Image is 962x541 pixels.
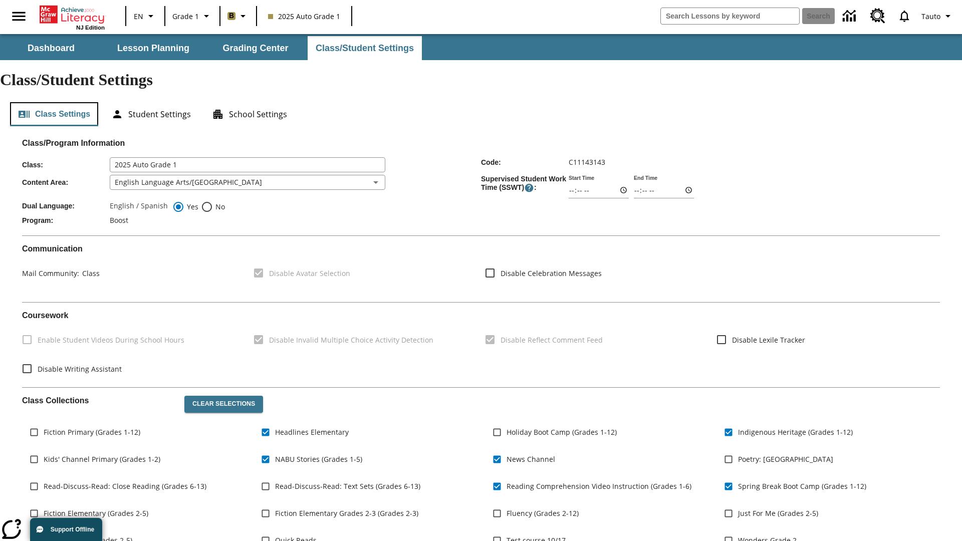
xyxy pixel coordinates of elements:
[184,201,198,212] span: Yes
[204,102,295,126] button: School Settings
[275,454,362,464] span: NABU Stories (Grades 1-5)
[738,427,853,437] span: Indigenous Heritage (Grades 1-12)
[507,508,579,518] span: Fluency (Grades 2-12)
[507,454,555,464] span: News Channel
[22,244,940,253] h2: Communication
[134,11,143,22] span: EN
[44,508,148,518] span: Fiction Elementary (Grades 2-5)
[40,4,105,31] div: Home
[569,157,605,167] span: C11143143
[501,268,602,279] span: Disable Celebration Messages
[184,396,263,413] button: Clear Selections
[275,427,349,437] span: Headlines Elementary
[275,508,418,518] span: Fiction Elementary Grades 2-3 (Grades 2-3)
[223,7,253,25] button: Boost Class color is light brown. Change class color
[481,158,569,166] span: Code :
[921,11,940,22] span: Tauto
[44,427,140,437] span: Fiction Primary (Grades 1-12)
[51,526,94,533] span: Support Offline
[732,335,805,345] span: Disable Lexile Tracker
[481,175,569,193] span: Supervised Student Work Time (SSWT) :
[10,102,952,126] div: Class/Student Settings
[837,3,864,30] a: Data Center
[275,481,420,491] span: Read-Discuss-Read: Text Sets (Grades 6-13)
[22,311,940,320] h2: Course work
[891,3,917,29] a: Notifications
[44,481,206,491] span: Read-Discuss-Read: Close Reading (Grades 6-13)
[38,335,184,345] span: Enable Student Videos During School Hours
[501,335,603,345] span: Disable Reflect Comment Feed
[129,7,161,25] button: Language: EN, Select a language
[22,268,79,278] span: Mail Community :
[110,157,385,172] input: Class
[40,5,105,25] a: Home
[864,3,891,30] a: Resource Center, Will open in new tab
[634,174,657,181] label: End Time
[10,102,98,126] button: Class Settings
[110,215,128,225] span: Boost
[76,25,105,31] span: NJ Edition
[269,268,350,279] span: Disable Avatar Selection
[4,2,34,31] button: Open side menu
[22,216,110,224] span: Program :
[22,148,940,227] div: Class/Program Information
[205,36,306,60] button: Grading Center
[22,396,176,405] h2: Class Collections
[30,518,102,541] button: Support Offline
[22,311,940,379] div: Coursework
[79,268,100,278] span: Class
[44,454,160,464] span: Kids' Channel Primary (Grades 1-2)
[507,427,617,437] span: Holiday Boot Camp (Grades 1-12)
[22,244,940,294] div: Communication
[172,11,199,22] span: Grade 1
[524,183,534,193] button: Supervised Student Work Time is the timeframe when students can take LevelSet and when lessons ar...
[308,36,422,60] button: Class/Student Settings
[1,36,101,60] button: Dashboard
[38,364,122,374] span: Disable Writing Assistant
[268,11,340,22] span: 2025 Auto Grade 1
[213,201,225,212] span: No
[22,178,110,186] span: Content Area :
[229,10,234,22] span: B
[110,201,168,213] label: English / Spanish
[661,8,799,24] input: search field
[269,335,433,345] span: Disable Invalid Multiple Choice Activity Detection
[110,175,385,190] div: English Language Arts/[GEOGRAPHIC_DATA]
[103,36,203,60] button: Lesson Planning
[569,174,594,181] label: Start Time
[22,202,110,210] span: Dual Language :
[168,7,216,25] button: Grade: Grade 1, Select a grade
[738,454,833,464] span: Poetry: [GEOGRAPHIC_DATA]
[22,161,110,169] span: Class :
[738,481,866,491] span: Spring Break Boot Camp (Grades 1-12)
[738,508,818,518] span: Just For Me (Grades 2-5)
[507,481,691,491] span: Reading Comprehension Video Instruction (Grades 1-6)
[103,102,199,126] button: Student Settings
[22,138,940,148] h2: Class/Program Information
[917,7,958,25] button: Profile/Settings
